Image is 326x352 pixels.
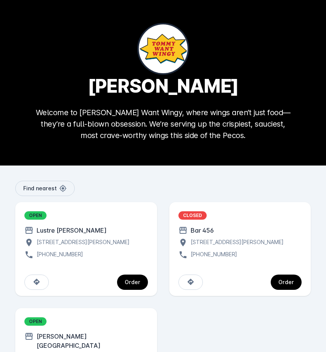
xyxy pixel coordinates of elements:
div: [PHONE_NUMBER] [188,250,237,259]
div: [PERSON_NAME][GEOGRAPHIC_DATA] [34,332,148,350]
div: Order [278,280,294,285]
div: Order [125,280,140,285]
div: Bar 456 [188,226,214,235]
div: OPEN [24,317,47,326]
div: Lustre [PERSON_NAME] [34,226,107,235]
button: continue [271,275,302,290]
button: continue [117,275,148,290]
div: CLOSED [178,211,207,220]
div: OPEN [24,211,47,220]
div: [STREET_ADDRESS][PERSON_NAME] [34,238,130,247]
div: [PHONE_NUMBER] [34,250,83,259]
div: [STREET_ADDRESS][PERSON_NAME] [188,238,284,247]
span: Find nearest [23,186,57,191]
